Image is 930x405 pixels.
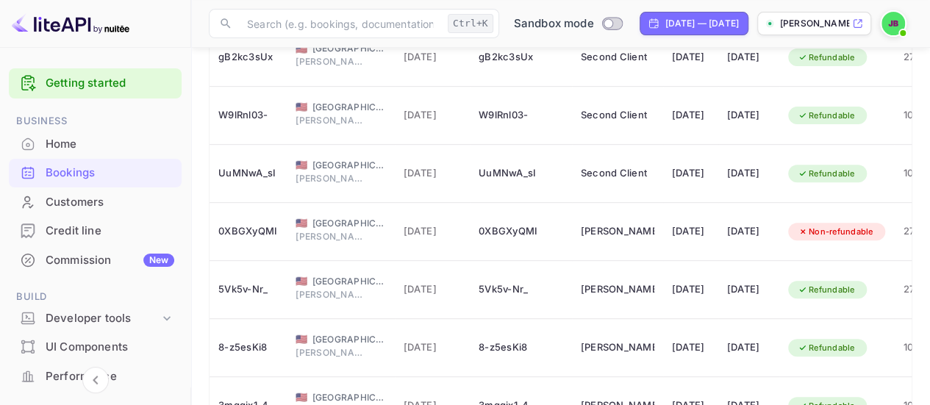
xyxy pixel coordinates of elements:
span: [PERSON_NAME] [296,346,369,359]
div: UuMNwA_sI [479,162,562,185]
div: gB2kc3sUx [479,46,562,69]
span: United States of America [296,218,307,228]
div: [DATE] [727,278,770,301]
span: [DATE] [404,340,462,356]
div: Getting started [9,68,182,98]
span: [GEOGRAPHIC_DATA] [312,159,386,172]
a: Credit line [9,217,182,244]
div: Refundable [788,165,865,183]
div: Bookings [9,159,182,187]
div: [DATE] [672,104,709,127]
div: Switch to Production mode [508,15,628,32]
span: [DATE] [404,223,462,240]
a: Customers [9,188,182,215]
a: UI Components [9,333,182,360]
span: [PERSON_NAME] [296,55,369,68]
div: Refundable [788,281,865,299]
span: Sandbox mode [514,15,594,32]
button: Collapse navigation [82,367,109,393]
div: Second Client [581,104,654,127]
div: Credit line [9,217,182,245]
div: Brian Savidge [581,220,654,243]
div: 0XBGXyQMI [479,220,562,243]
div: [DATE] [727,220,770,243]
span: United States of America [296,44,307,54]
div: Second Client [581,46,654,69]
div: 5Vk5v-Nr_ [218,278,278,301]
span: United States of America [296,393,307,402]
div: Developer tools [46,310,160,327]
div: [DATE] — [DATE] [665,17,739,30]
a: Getting started [46,75,174,92]
span: United States of America [296,334,307,344]
p: [PERSON_NAME]-tdgkc.nui... [780,17,849,30]
span: [GEOGRAPHIC_DATA] [312,333,386,346]
div: [DATE] [727,46,770,69]
div: Developer tools [9,306,182,331]
span: Business [9,113,182,129]
div: [DATE] [672,220,709,243]
div: 5Vk5v-Nr_ [479,278,562,301]
span: United States of America [296,276,307,286]
span: [GEOGRAPHIC_DATA] [312,217,386,230]
div: Credit line [46,223,174,240]
a: Bookings [9,159,182,186]
div: Home [46,136,174,153]
div: UI Components [46,339,174,356]
img: Justin Bossi [881,12,905,35]
span: [PERSON_NAME] [296,172,369,185]
div: W9lRnl03- [218,104,278,127]
span: [GEOGRAPHIC_DATA] [312,42,386,55]
div: Performance [46,368,174,385]
span: [GEOGRAPHIC_DATA] [312,275,386,288]
div: Home [9,130,182,159]
span: [GEOGRAPHIC_DATA] [312,391,386,404]
a: Home [9,130,182,157]
div: [DATE] [672,46,709,69]
span: United States of America [296,160,307,170]
div: Brian Savidge [581,278,654,301]
div: 0XBGXyQMI [218,220,278,243]
div: [DATE] [672,162,709,185]
div: [DATE] [672,278,709,301]
span: [DATE] [404,165,462,182]
div: UI Components [9,333,182,362]
span: [DATE] [404,49,462,65]
div: Refundable [788,107,865,125]
div: Ctrl+K [448,14,493,33]
span: [DATE] [404,282,462,298]
div: New [143,254,174,267]
div: [DATE] [727,162,770,185]
a: CommissionNew [9,246,182,273]
div: Refundable [788,49,865,67]
span: [PERSON_NAME] [296,288,369,301]
div: Commission [46,252,174,269]
span: [DATE] [404,107,462,123]
div: Customers [9,188,182,217]
div: 8-z5esKi8 [218,336,278,359]
div: Brian Savidge [581,336,654,359]
div: Customers [46,194,174,211]
span: Build [9,289,182,305]
span: [PERSON_NAME] [296,230,369,243]
div: Bookings [46,165,174,182]
span: United States of America [296,102,307,112]
div: UuMNwA_sI [218,162,278,185]
div: Refundable [788,339,865,357]
div: [DATE] [727,104,770,127]
div: [DATE] [672,336,709,359]
div: Non-refundable [788,223,883,241]
div: gB2kc3sUx [218,46,278,69]
a: Performance [9,362,182,390]
span: [PERSON_NAME] [296,114,369,127]
div: CommissionNew [9,246,182,275]
div: [DATE] [727,336,770,359]
img: LiteAPI logo [12,12,129,35]
div: Second Client [581,162,654,185]
span: [GEOGRAPHIC_DATA] [312,101,386,114]
div: 8-z5esKi8 [479,336,562,359]
input: Search (e.g. bookings, documentation) [238,9,442,38]
div: W9lRnl03- [479,104,562,127]
div: Performance [9,362,182,391]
